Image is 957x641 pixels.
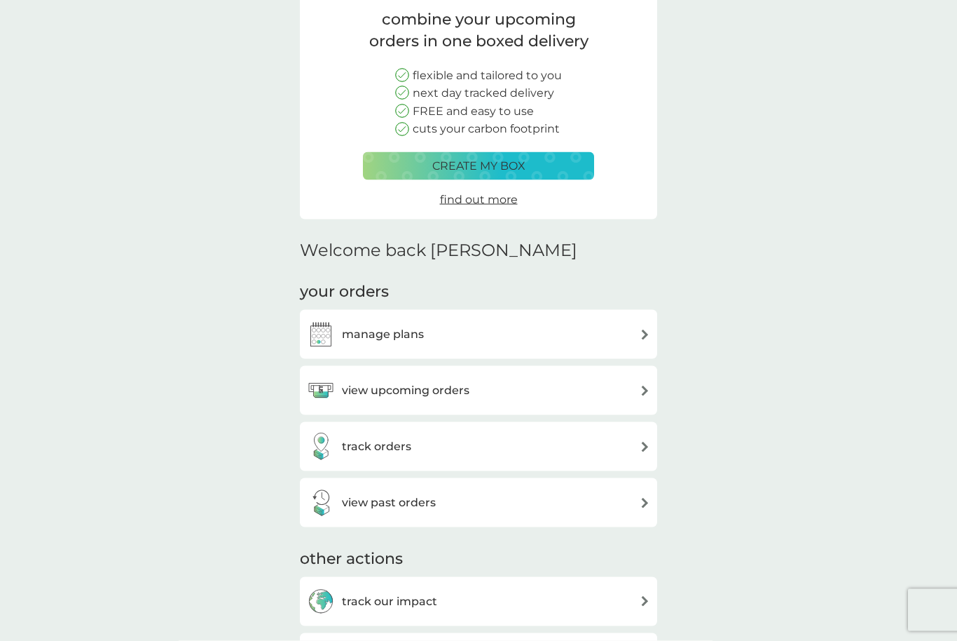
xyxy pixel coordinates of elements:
[342,382,469,400] h3: view upcoming orders
[363,9,594,53] p: combine your upcoming orders in one boxed delivery
[440,193,518,206] span: find out more
[640,498,650,508] img: arrow right
[640,596,650,607] img: arrow right
[342,438,411,456] h3: track orders
[640,442,650,452] img: arrow right
[413,67,562,85] p: flexible and tailored to you
[432,157,525,175] p: create my box
[363,152,594,180] button: create my box
[300,548,403,570] h3: other actions
[413,84,554,102] p: next day tracked delivery
[413,120,560,138] p: cuts your carbon footprint
[413,102,534,121] p: FREE and easy to use
[342,593,437,611] h3: track our impact
[640,386,650,396] img: arrow right
[440,191,518,209] a: find out more
[342,325,424,344] h3: manage plans
[640,330,650,340] img: arrow right
[300,281,389,303] h3: your orders
[300,241,577,261] h2: Welcome back [PERSON_NAME]
[342,494,436,512] h3: view past orders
